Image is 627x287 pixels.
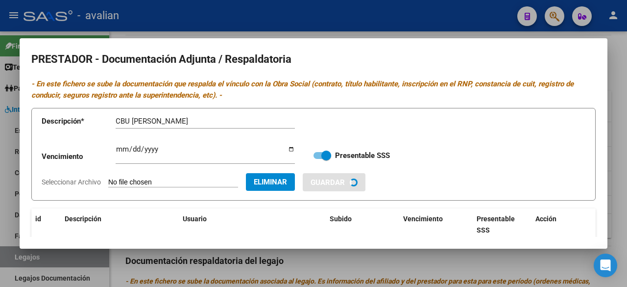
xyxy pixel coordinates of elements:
[246,173,295,191] button: Eliminar
[35,215,41,223] span: id
[403,215,443,223] span: Vencimiento
[42,151,116,162] p: Vencimiento
[311,178,345,187] span: Guardar
[330,215,352,223] span: Subido
[303,173,365,191] button: Guardar
[183,215,207,223] span: Usuario
[535,215,556,223] span: Acción
[399,209,473,241] datatable-header-cell: Vencimiento
[477,215,515,234] span: Presentable SSS
[31,79,574,100] i: - En este fichero se sube la documentación que respalda el vínculo con la Obra Social (contrato, ...
[61,209,179,241] datatable-header-cell: Descripción
[254,178,287,186] span: Eliminar
[473,209,531,241] datatable-header-cell: Presentable SSS
[42,116,116,127] p: Descripción
[531,209,580,241] datatable-header-cell: Acción
[31,50,596,69] h2: PRESTADOR - Documentación Adjunta / Respaldatoria
[42,178,101,186] span: Seleccionar Archivo
[335,151,390,160] strong: Presentable SSS
[326,209,399,241] datatable-header-cell: Subido
[65,215,101,223] span: Descripción
[31,209,61,241] datatable-header-cell: id
[179,209,326,241] datatable-header-cell: Usuario
[594,254,617,277] div: Open Intercom Messenger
